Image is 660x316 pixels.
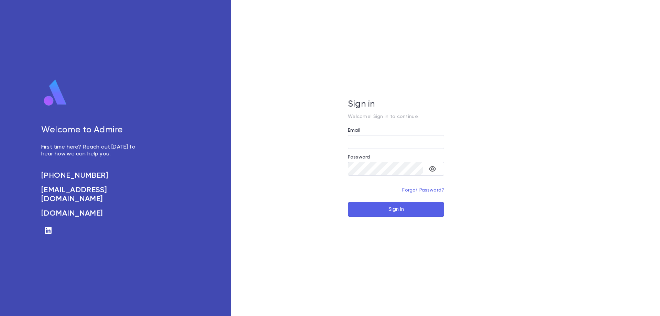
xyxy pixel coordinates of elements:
button: toggle password visibility [426,162,439,176]
p: Welcome! Sign in to continue. [348,114,444,119]
label: Password [348,154,370,160]
a: [EMAIL_ADDRESS][DOMAIN_NAME] [41,186,143,204]
img: logo [41,79,69,107]
button: Sign In [348,202,444,217]
a: Forgot Password? [402,188,444,193]
label: Email [348,128,360,133]
a: [PHONE_NUMBER] [41,171,143,180]
a: [DOMAIN_NAME] [41,209,143,218]
p: First time here? Reach out [DATE] to hear how we can help you. [41,144,143,157]
h5: Welcome to Admire [41,125,143,135]
h5: Sign in [348,99,444,110]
